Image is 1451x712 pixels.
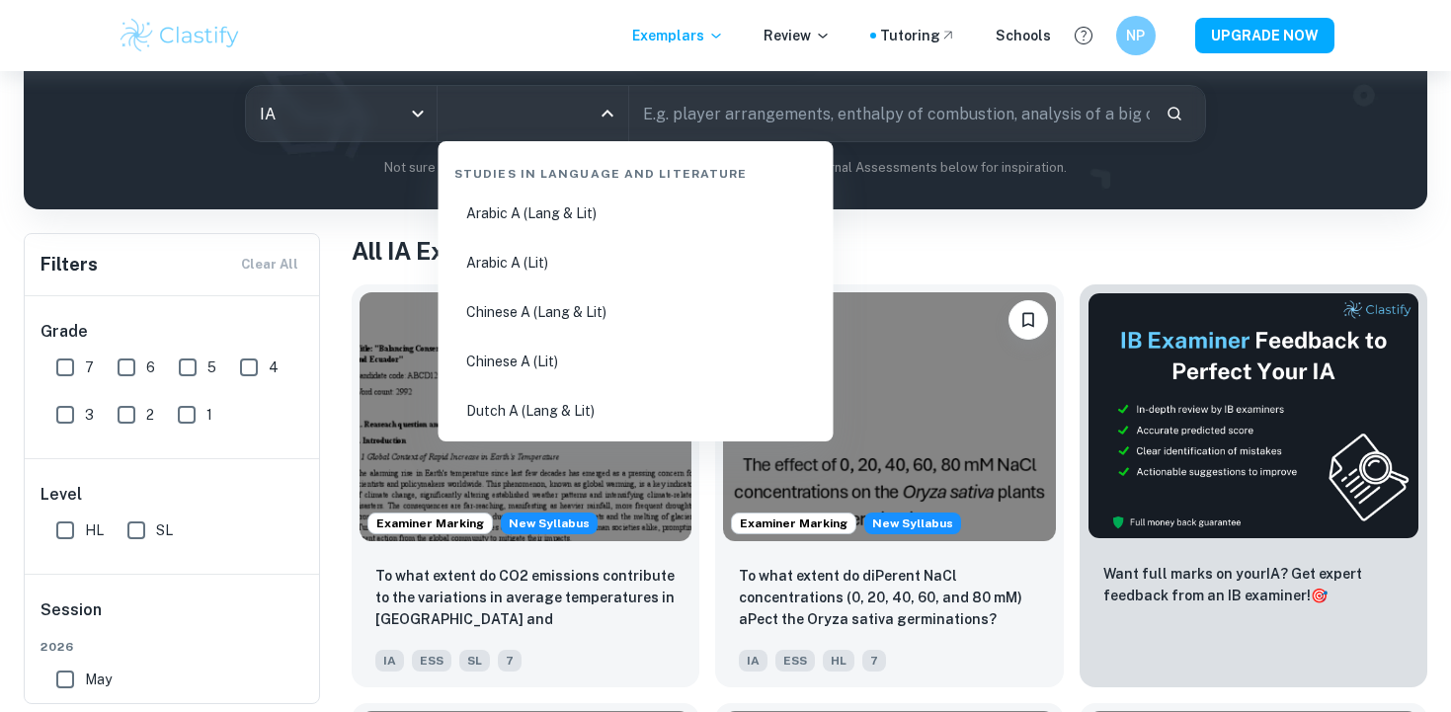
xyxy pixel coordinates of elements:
li: Arabic A (Lang & Lit) [446,191,826,236]
p: Not sure what to search for? You can always look through our example Internal Assessments below f... [40,158,1411,178]
img: ESS IA example thumbnail: To what extent do CO2 emissions contribu [360,292,691,541]
input: E.g. player arrangements, enthalpy of combustion, analysis of a big city... [629,86,1149,141]
span: New Syllabus [501,513,598,534]
img: Clastify logo [118,16,243,55]
span: Examiner Marking [732,514,855,532]
span: HL [85,519,104,541]
p: To what extent do CO2 emissions contribute to the variations in average temperatures in Indonesia... [375,565,676,632]
span: 🎯 [1311,588,1328,603]
span: Examiner Marking [368,514,492,532]
span: SL [459,650,490,672]
span: 4 [269,356,279,378]
span: 7 [862,650,886,672]
button: Bookmark [1008,300,1048,340]
p: To what extent do diPerent NaCl concentrations (0, 20, 40, 60, and 80 mM) aPect the Oryza sativa ... [739,565,1039,630]
p: Exemplars [632,25,724,46]
p: Want full marks on your IA ? Get expert feedback from an IB examiner! [1103,563,1404,606]
li: Chinese A (Lit) [446,339,826,384]
li: Arabic A (Lit) [446,240,826,285]
a: Tutoring [880,25,956,46]
button: Close [594,100,621,127]
h6: NP [1124,25,1147,46]
span: ESS [412,650,451,672]
span: IA [739,650,767,672]
span: 5 [207,356,216,378]
a: ThumbnailWant full marks on yourIA? Get expert feedback from an IB examiner! [1080,284,1427,687]
span: 6 [146,356,155,378]
span: SL [156,519,173,541]
a: Examiner MarkingStarting from the May 2026 session, the ESS IA requirements have changed. We crea... [715,284,1063,687]
span: 2 [146,404,154,426]
button: NP [1116,16,1156,55]
a: Schools [996,25,1051,46]
div: Starting from the May 2026 session, the ESS IA requirements have changed. We created this exempla... [501,513,598,534]
li: Chinese A (Lang & Lit) [446,289,826,335]
button: Help and Feedback [1067,19,1100,52]
p: Review [764,25,831,46]
h6: Level [40,483,305,507]
img: ESS IA example thumbnail: To what extent do diPerent NaCl concentr [723,292,1055,541]
span: 7 [498,650,522,672]
h6: Grade [40,320,305,344]
span: 7 [85,356,94,378]
div: Starting from the May 2026 session, the ESS IA requirements have changed. We created this exempla... [864,513,961,534]
a: Examiner MarkingStarting from the May 2026 session, the ESS IA requirements have changed. We crea... [352,284,699,687]
button: Search [1158,97,1191,130]
img: Thumbnail [1088,292,1419,539]
div: Studies in Language and Literature [446,149,826,191]
h6: Session [40,598,305,638]
span: IA [375,650,404,672]
span: ESS [775,650,815,672]
span: 1 [206,404,212,426]
div: IA [246,86,437,141]
button: UPGRADE NOW [1195,18,1334,53]
span: 3 [85,404,94,426]
span: 2026 [40,638,305,656]
span: May [85,669,112,690]
h1: All IA Examples [352,233,1427,269]
span: New Syllabus [864,513,961,534]
li: Dutch A (Lang & Lit) [446,388,826,434]
span: HL [823,650,854,672]
h6: Filters [40,251,98,278]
